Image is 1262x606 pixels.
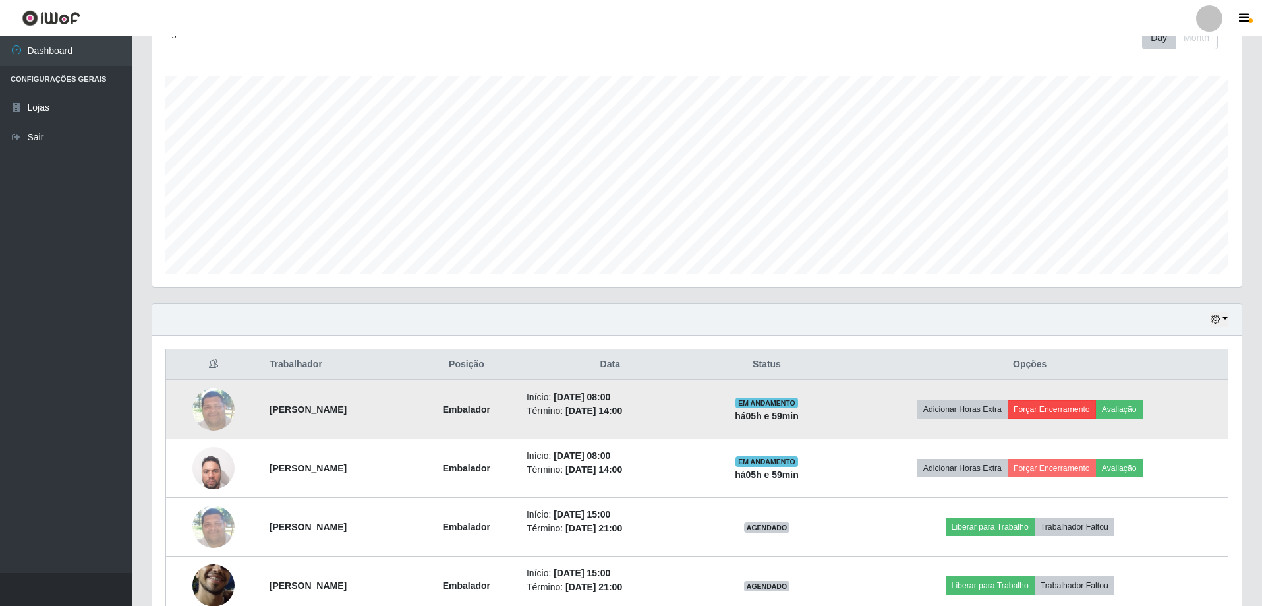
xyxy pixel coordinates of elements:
[565,523,622,533] time: [DATE] 21:00
[565,582,622,592] time: [DATE] 21:00
[270,404,347,415] strong: [PERSON_NAME]
[527,522,694,535] li: Término:
[565,464,622,475] time: [DATE] 14:00
[917,459,1008,477] button: Adicionar Horas Extra
[554,450,610,461] time: [DATE] 08:00
[735,456,798,467] span: EM ANDAMENTO
[527,404,694,418] li: Término:
[192,440,235,496] img: 1729168499099.jpeg
[1142,26,1218,49] div: First group
[415,349,519,380] th: Posição
[554,392,610,402] time: [DATE] 08:00
[1008,400,1096,419] button: Forçar Encerramento
[702,349,832,380] th: Status
[527,449,694,463] li: Início:
[565,406,622,416] time: [DATE] 14:00
[917,400,1008,419] button: Adicionar Horas Extra
[527,566,694,580] li: Início:
[192,499,235,555] img: 1697490161329.jpeg
[527,508,694,522] li: Início:
[1035,518,1114,536] button: Trabalhador Faltou
[946,576,1035,595] button: Liberar para Trabalho
[1142,26,1228,49] div: Toolbar with button groups
[262,349,415,380] th: Trabalhador
[192,381,235,437] img: 1697490161329.jpeg
[554,568,610,578] time: [DATE] 15:00
[554,509,610,520] time: [DATE] 15:00
[519,349,702,380] th: Data
[1096,400,1143,419] button: Avaliação
[744,581,790,591] span: AGENDADO
[735,470,799,480] strong: há 05 h e 59 min
[443,522,490,532] strong: Embalador
[744,522,790,533] span: AGENDADO
[946,518,1035,536] button: Liberar para Trabalho
[22,10,80,26] img: CoreUI Logo
[527,390,694,404] li: Início:
[270,580,347,591] strong: [PERSON_NAME]
[832,349,1228,380] th: Opções
[1142,26,1176,49] button: Day
[735,398,798,408] span: EM ANDAMENTO
[527,463,694,477] li: Término:
[443,463,490,473] strong: Embalador
[735,411,799,421] strong: há 05 h e 59 min
[1008,459,1096,477] button: Forçar Encerramento
[527,580,694,594] li: Término:
[1035,576,1114,595] button: Trabalhador Faltou
[443,404,490,415] strong: Embalador
[270,522,347,532] strong: [PERSON_NAME]
[443,580,490,591] strong: Embalador
[1175,26,1218,49] button: Month
[270,463,347,473] strong: [PERSON_NAME]
[1096,459,1143,477] button: Avaliação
